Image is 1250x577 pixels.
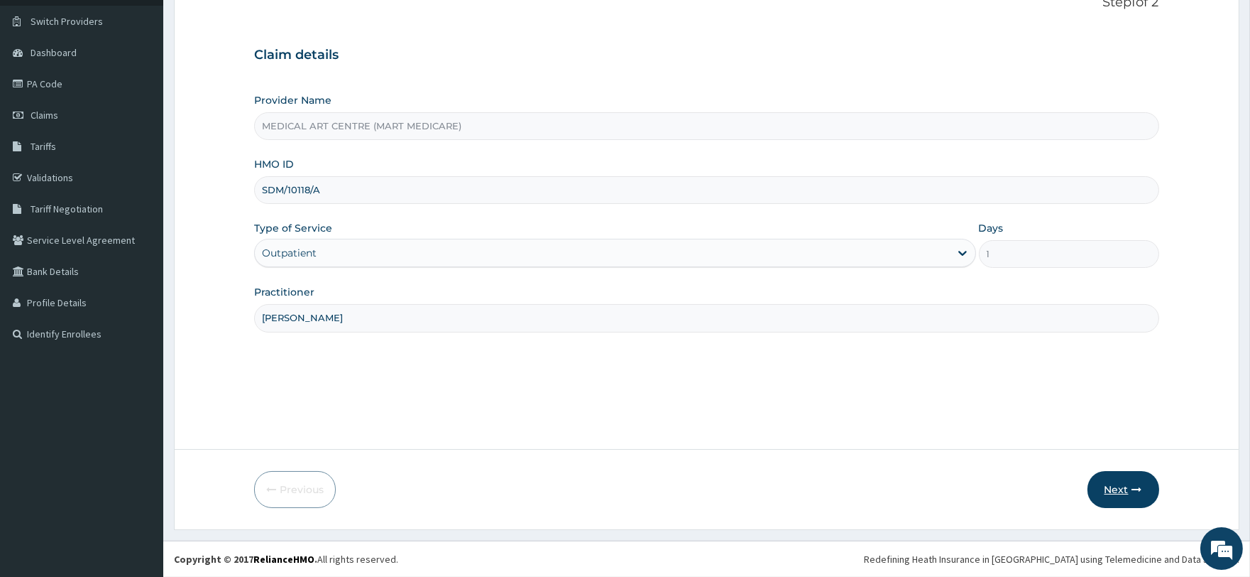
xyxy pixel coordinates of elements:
div: Redefining Heath Insurance in [GEOGRAPHIC_DATA] using Telemedicine and Data Science! [864,552,1239,566]
input: Enter Name [254,304,1158,332]
div: Chat with us now [74,80,239,98]
strong: Copyright © 2017 . [174,553,317,566]
label: Type of Service [254,221,332,235]
a: RelianceHMO [253,553,314,566]
label: Practitioner [254,285,314,299]
span: Tariffs [31,140,56,153]
h3: Claim details [254,48,1158,63]
span: Switch Providers [31,15,103,28]
span: Claims [31,109,58,122]
textarea: Type your message and hit 'Enter' [7,388,270,438]
div: Outpatient [262,246,317,260]
label: Days [979,221,1004,235]
span: Dashboard [31,46,77,59]
button: Next [1087,471,1159,508]
footer: All rights reserved. [163,541,1250,577]
label: Provider Name [254,93,331,107]
label: HMO ID [254,157,294,171]
button: Previous [254,471,336,508]
div: Minimize live chat window [233,7,267,41]
img: d_794563401_company_1708531726252_794563401 [26,71,57,107]
input: Enter HMO ID [254,176,1158,204]
span: We're online! [82,179,196,323]
span: Tariff Negotiation [31,203,103,215]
